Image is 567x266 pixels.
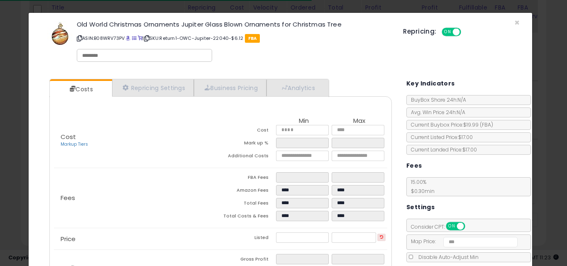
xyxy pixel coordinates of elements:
[132,35,137,41] a: All offer listings
[414,254,479,261] span: Disable Auto-Adjust Min
[407,121,493,128] span: Current Buybox Price:
[447,223,457,230] span: ON
[126,35,130,41] a: BuyBox page
[54,134,221,148] p: Cost
[406,161,422,171] h5: Fees
[220,198,276,211] td: Total Fees
[220,185,276,198] td: Amazon Fees
[54,195,221,201] p: Fees
[442,29,453,36] span: ON
[406,202,435,212] h5: Settings
[138,35,142,41] a: Your listing only
[77,32,391,45] p: ASIN: B08WRV73PV | SKU: Return1-OWC-Jupiter-22040-$6.12
[407,96,466,103] span: BuyBox Share 24h: N/A
[407,134,473,141] span: Current Listed Price: $17.00
[47,21,72,46] img: 41PP7oQJpuL._SL60_.jpg
[220,138,276,151] td: Mark up %
[220,232,276,245] td: Listed
[406,78,455,89] h5: Key Indicators
[407,109,465,116] span: Avg. Win Price 24h: N/A
[514,17,520,29] span: ×
[407,146,477,153] span: Current Landed Price: $17.00
[407,178,435,195] span: 15.00 %
[50,81,111,98] a: Costs
[61,141,88,147] a: Markup Tiers
[220,151,276,164] td: Additional Costs
[220,211,276,224] td: Total Costs & Fees
[332,117,387,125] th: Max
[220,125,276,138] td: Cost
[245,34,260,43] span: FBA
[194,79,266,96] a: Business Pricing
[276,117,332,125] th: Min
[77,21,391,27] h3: Old World Christmas Ornaments Jupiter Glass Blown Ornaments for Christmas Tree
[480,121,493,128] span: ( FBA )
[407,223,476,230] span: Consider CPT:
[54,236,221,242] p: Price
[407,188,435,195] span: $0.30 min
[463,121,493,128] span: $19.99
[459,29,473,36] span: OFF
[403,28,436,35] h5: Repricing:
[407,238,518,245] span: Map Price:
[112,79,194,96] a: Repricing Settings
[220,172,276,185] td: FBA Fees
[266,79,328,96] a: Analytics
[464,223,477,230] span: OFF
